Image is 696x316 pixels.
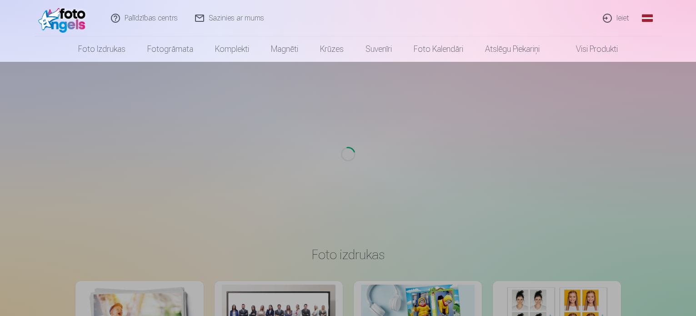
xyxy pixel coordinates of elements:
[67,36,136,62] a: Foto izdrukas
[136,36,204,62] a: Fotogrāmata
[403,36,474,62] a: Foto kalendāri
[474,36,551,62] a: Atslēgu piekariņi
[355,36,403,62] a: Suvenīri
[204,36,260,62] a: Komplekti
[309,36,355,62] a: Krūzes
[260,36,309,62] a: Magnēti
[551,36,629,62] a: Visi produkti
[38,4,90,33] img: /fa1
